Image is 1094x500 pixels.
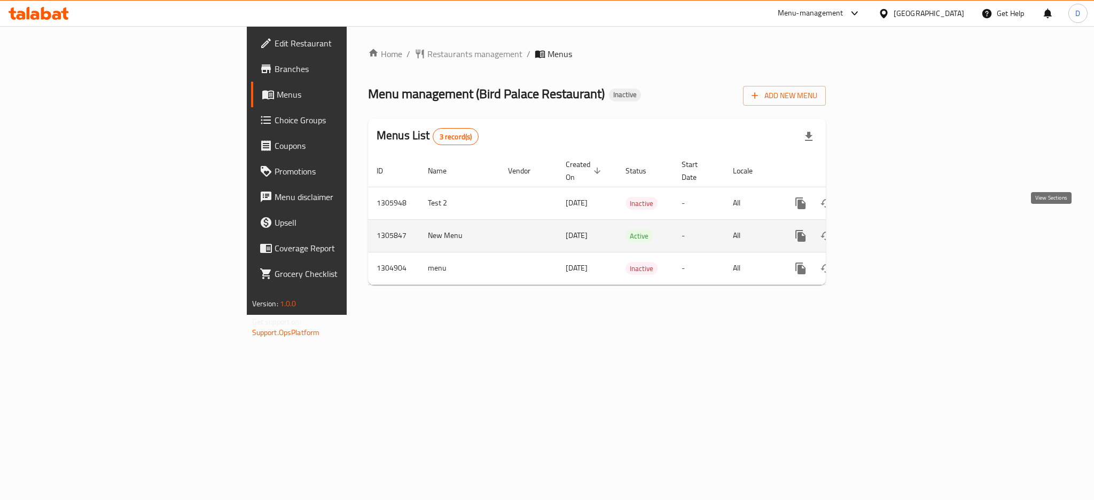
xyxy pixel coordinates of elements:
[275,216,421,229] span: Upsell
[275,62,421,75] span: Branches
[626,262,658,275] div: Inactive
[724,219,779,252] td: All
[419,219,499,252] td: New Menu
[743,86,826,106] button: Add New Menu
[626,197,658,210] div: Inactive
[251,184,429,210] a: Menu disclaimer
[419,187,499,219] td: Test 2
[251,133,429,158] a: Coupons
[682,158,712,184] span: Start Date
[796,124,822,149] div: Export file
[1075,7,1080,19] span: D
[733,164,767,177] span: Locale
[277,88,421,101] span: Menus
[752,89,817,102] span: Add New Menu
[724,252,779,284] td: All
[433,128,479,145] div: Total records count
[275,37,421,50] span: Edit Restaurant
[377,164,397,177] span: ID
[433,132,479,142] span: 3 record(s)
[275,191,421,203] span: Menu disclaimer
[275,267,421,280] span: Grocery Checklist
[368,82,605,106] span: Menu management ( Bird Palace Restaurant )
[894,7,964,19] div: [GEOGRAPHIC_DATA]
[566,261,588,275] span: [DATE]
[626,230,653,242] span: Active
[251,107,429,133] a: Choice Groups
[814,256,839,281] button: Change Status
[778,7,843,20] div: Menu-management
[814,191,839,216] button: Change Status
[566,228,588,242] span: [DATE]
[673,219,724,252] td: -
[609,89,641,101] div: Inactive
[566,196,588,210] span: [DATE]
[252,315,301,329] span: Get support on:
[419,252,499,284] td: menu
[566,158,604,184] span: Created On
[548,47,572,60] span: Menus
[779,155,899,187] th: Actions
[788,256,814,281] button: more
[428,164,460,177] span: Name
[368,155,899,285] table: enhanced table
[251,210,429,235] a: Upsell
[251,261,429,287] a: Grocery Checklist
[673,187,724,219] td: -
[251,235,429,261] a: Coverage Report
[252,297,278,311] span: Version:
[377,128,479,145] h2: Menus List
[251,30,429,56] a: Edit Restaurant
[275,139,421,152] span: Coupons
[626,197,658,210] span: Inactive
[368,47,826,60] nav: breadcrumb
[508,164,544,177] span: Vendor
[251,56,429,82] a: Branches
[275,114,421,126] span: Choice Groups
[280,297,296,311] span: 1.0.0
[527,47,530,60] li: /
[251,158,429,184] a: Promotions
[251,82,429,107] a: Menus
[626,263,658,275] span: Inactive
[275,165,421,178] span: Promotions
[626,164,660,177] span: Status
[427,47,522,60] span: Restaurants management
[415,47,522,60] a: Restaurants management
[724,187,779,219] td: All
[788,223,814,249] button: more
[609,90,641,99] span: Inactive
[275,242,421,255] span: Coverage Report
[788,191,814,216] button: more
[673,252,724,284] td: -
[252,326,320,339] a: Support.OpsPlatform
